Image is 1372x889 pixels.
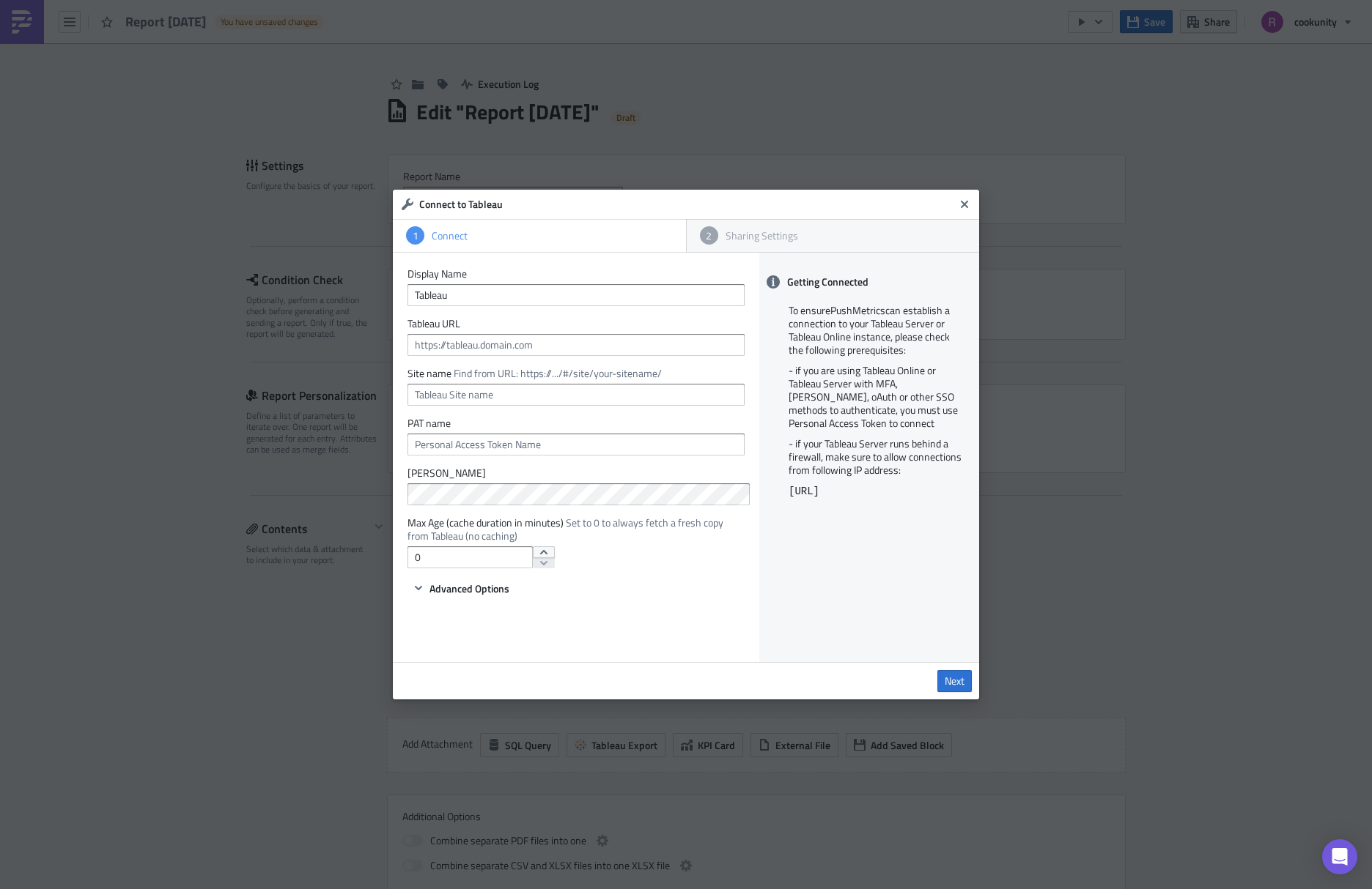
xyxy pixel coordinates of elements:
[937,670,972,692] a: Next
[407,546,533,568] input: Enter a number...
[424,229,673,242] div: Connect
[954,193,975,215] button: Close
[1322,839,1357,874] div: Open Intercom Messenger
[407,579,514,597] button: Advanced Options
[789,437,965,477] p: - if your Tableau Server runs behind a firewall, make sure to allow connections from following IP...
[429,581,509,596] span: Advanced Options
[533,557,555,569] button: decrement
[407,515,723,543] span: Set to 0 to always fetch a fresh copy from Tableau (no caching)
[700,226,718,245] div: 2
[718,229,967,242] div: Sharing Settings
[407,284,745,306] input: Give it a name
[407,367,745,380] label: Site name
[789,304,965,357] p: To ensure PushMetrics can establish a connection to your Tableau Server or Tableau Online instanc...
[407,466,745,480] label: [PERSON_NAME]
[406,226,424,245] div: 1
[789,486,819,497] code: [URL]
[407,334,745,356] input: https://tableau.domain.com
[407,317,745,330] label: Tableau URL
[407,516,745,543] label: Max Age (cache duration in minutes)
[419,198,954,211] h6: Connect to Tableau
[407,267,745,280] label: Display Name
[945,674,965,688] span: Next
[789,364,965,430] p: - if you are using Tableau Online or Tableau Server with MFA, [PERSON_NAME], oAuth or other SSO m...
[407,384,745,406] input: Tableau Site name
[759,267,979,297] div: Getting Connected
[407,417,745,430] label: PAT name
[407,434,745,455] input: Personal Access Token Name
[533,546,555,558] button: increment
[454,365,662,381] span: Find from URL: https://.../#/site/your-sitename/
[785,513,968,644] iframe: How To Connect Tableau with PushMetrics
